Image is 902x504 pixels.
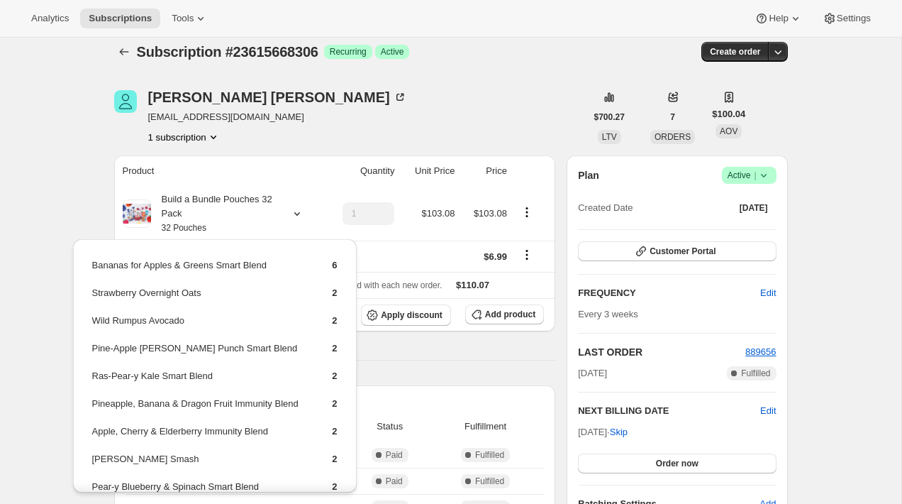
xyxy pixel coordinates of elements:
[602,132,617,142] span: LTV
[332,371,337,381] span: 2
[332,260,337,270] span: 6
[352,420,427,434] span: Status
[386,449,403,461] span: Paid
[456,280,489,290] span: $110.07
[332,481,337,492] span: 2
[760,404,776,418] button: Edit
[656,458,698,469] span: Order now
[712,107,745,121] span: $100.04
[769,13,788,24] span: Help
[91,368,308,395] td: Ras-Pear-y Kale Smart Blend
[586,107,633,127] button: $700.27
[361,305,451,326] button: Apply discount
[745,346,776,357] a: 889656
[578,201,633,215] span: Created Date
[516,204,538,220] button: Product actions
[91,341,308,367] td: Pine-Apple [PERSON_NAME] Punch Smart Blend
[610,425,628,439] span: Skip
[381,46,404,57] span: Active
[172,13,194,24] span: Tools
[332,398,337,409] span: 2
[137,44,318,60] span: Subscription #23615668306
[745,345,776,359] button: 889656
[114,155,324,187] th: Product
[399,155,459,187] th: Unit Price
[459,155,511,187] th: Price
[578,309,638,319] span: Every 3 weeks
[332,315,337,326] span: 2
[332,454,337,464] span: 2
[601,421,636,444] button: Skip
[485,309,535,320] span: Add product
[731,198,776,218] button: [DATE]
[670,111,675,123] span: 7
[728,168,771,182] span: Active
[332,343,337,354] span: 2
[421,208,455,219] span: $103.08
[578,286,760,300] h2: FREQUENCY
[465,305,544,324] button: Add product
[91,451,308,478] td: [PERSON_NAME] Smash
[91,396,308,422] td: Pineapple, Banana & Dragon Fruit Immunity Blend
[148,90,407,104] div: [PERSON_NAME] [PERSON_NAME]
[475,449,504,461] span: Fulfilled
[31,13,69,24] span: Analytics
[655,132,691,142] span: ORDERS
[760,286,776,300] span: Edit
[114,42,134,62] button: Subscriptions
[23,9,77,28] button: Analytics
[662,107,684,127] button: 7
[710,46,760,57] span: Create order
[650,246,716,257] span: Customer Portal
[381,309,442,321] span: Apply discount
[720,126,737,136] span: AOV
[578,454,776,473] button: Order now
[91,285,308,312] td: Strawberry Overnight Oats
[578,168,599,182] h2: Plan
[162,223,206,233] small: 32 Pouches
[594,111,625,123] span: $700.27
[91,424,308,450] td: Apple, Cherry & Elderberry Immunity Blend
[89,13,152,24] span: Subscriptions
[163,9,216,28] button: Tools
[578,366,607,380] span: [DATE]
[332,426,337,437] span: 2
[754,170,756,181] span: |
[91,313,308,339] td: Wild Rumpus Avocado
[814,9,879,28] button: Settings
[578,241,776,261] button: Customer Portal
[484,251,507,262] span: $6.99
[516,247,538,263] button: Shipping actions
[752,282,784,305] button: Edit
[324,155,399,187] th: Quantity
[578,404,760,418] h2: NEXT BILLING DATE
[386,476,403,487] span: Paid
[578,345,745,359] h2: LAST ORDER
[332,287,337,298] span: 2
[837,13,871,24] span: Settings
[80,9,160,28] button: Subscriptions
[474,208,507,219] span: $103.08
[740,202,768,214] span: [DATE]
[578,427,628,437] span: [DATE] ·
[114,90,137,113] span: Mary-Rose Pellegrino
[148,110,407,124] span: [EMAIL_ADDRESS][DOMAIN_NAME]
[148,130,221,144] button: Product actions
[741,368,770,379] span: Fulfilled
[746,9,811,28] button: Help
[701,42,769,62] button: Create order
[435,420,535,434] span: Fulfillment
[91,258,308,284] td: Bananas for Apples & Greens Smart Blend
[151,192,279,235] div: Build a Bundle Pouches 32 Pack
[330,46,367,57] span: Recurring
[475,476,504,487] span: Fulfilled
